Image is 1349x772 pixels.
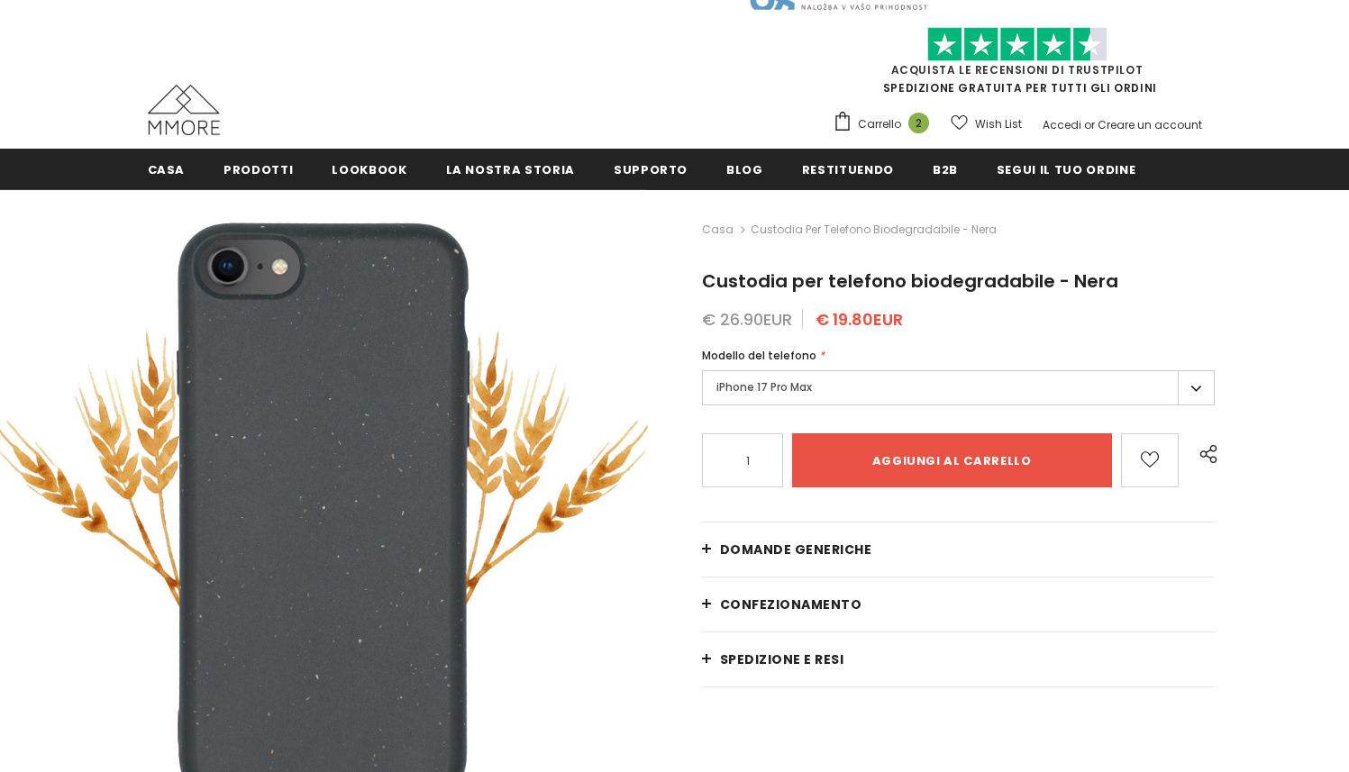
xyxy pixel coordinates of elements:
span: Domande generiche [720,540,872,559]
span: Lookbook [332,161,406,178]
span: CONFEZIONAMENTO [720,595,862,613]
span: B2B [933,161,958,178]
span: or [1084,117,1095,132]
span: Segui il tuo ordine [997,161,1135,178]
a: Prodotti [223,149,293,189]
a: Lookbook [332,149,406,189]
input: Aggiungi al carrello [792,433,1112,487]
a: Restituendo [802,149,894,189]
a: supporto [614,149,688,189]
span: Modello del telefono [702,348,816,363]
a: Domande generiche [702,522,1216,577]
a: Segui il tuo ordine [997,149,1135,189]
span: Wish List [975,115,1022,133]
span: Carrello [858,115,901,133]
a: Casa [148,149,186,189]
img: Fidati di Pilot Stars [927,27,1107,62]
span: Casa [148,161,186,178]
span: Spedizione e resi [720,650,844,668]
span: 2 [908,113,929,133]
span: SPEDIZIONE GRATUITA PER TUTTI GLI ORDINI [833,35,1202,95]
span: Restituendo [802,161,894,178]
a: Acquista le recensioni di TrustPilot [891,62,1144,77]
a: Carrello 2 [833,111,938,138]
a: Casa [702,219,734,241]
span: Prodotti [223,161,293,178]
a: CONFEZIONAMENTO [702,577,1216,631]
span: Custodia per telefono biodegradabile - Nera [751,219,997,241]
span: La nostra storia [446,161,575,178]
a: Wish List [951,108,1022,140]
a: Accedi [1043,117,1081,132]
span: € 26.90EUR [702,308,792,331]
span: € 19.80EUR [816,308,903,331]
span: supporto [614,161,688,178]
a: B2B [933,149,958,189]
a: Blog [726,149,763,189]
label: iPhone 17 Pro Max [702,370,1216,405]
a: La nostra storia [446,149,575,189]
span: Blog [726,161,763,178]
a: Spedizione e resi [702,632,1216,686]
a: Creare un account [1098,117,1202,132]
img: Casi MMORE [148,85,220,135]
span: Custodia per telefono biodegradabile - Nera [702,268,1118,294]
